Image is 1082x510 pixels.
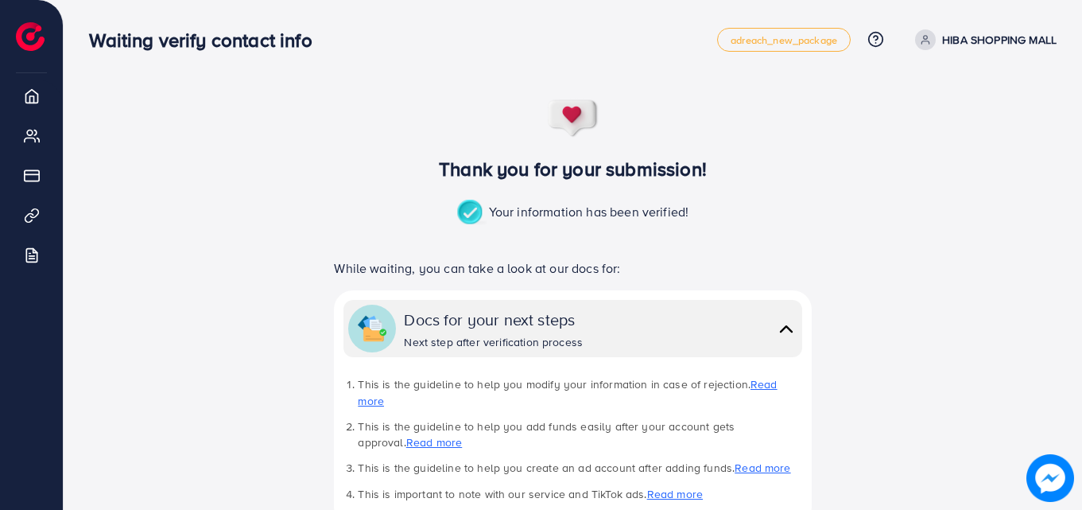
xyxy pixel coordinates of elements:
[16,22,45,51] img: logo
[457,200,689,227] p: Your information has been verified!
[717,28,851,52] a: adreach_new_package
[358,376,801,409] li: This is the guideline to help you modify your information in case of rejection.
[89,29,324,52] h3: Waiting verify contact info
[731,35,837,45] span: adreach_new_package
[909,29,1057,50] a: HIBA SHOPPING MALL
[404,334,583,350] div: Next step after verification process
[358,314,386,343] img: collapse
[358,486,801,502] li: This is important to note with our service and TikTok ads.
[735,460,790,476] a: Read more
[647,486,703,502] a: Read more
[404,308,583,331] div: Docs for your next steps
[358,460,801,476] li: This is the guideline to help you create an ad account after adding funds.
[775,317,797,341] img: collapse
[1026,454,1074,502] img: image
[547,99,599,138] img: success
[308,158,838,181] h3: Thank you for your submission!
[406,434,462,450] a: Read more
[334,259,811,278] p: While waiting, you can take a look at our docs for:
[457,200,489,227] img: success
[942,30,1057,49] p: HIBA SHOPPING MALL
[358,419,801,451] li: This is the guideline to help you add funds easily after your account gets approval.
[358,376,777,408] a: Read more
